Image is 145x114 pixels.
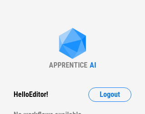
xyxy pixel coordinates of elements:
[100,91,120,98] span: Logout
[49,61,87,69] div: APPRENTICE
[14,87,48,102] div: Hello Editor !
[88,87,131,102] button: Logout
[90,61,96,69] div: AI
[54,28,91,61] img: Apprentice AI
